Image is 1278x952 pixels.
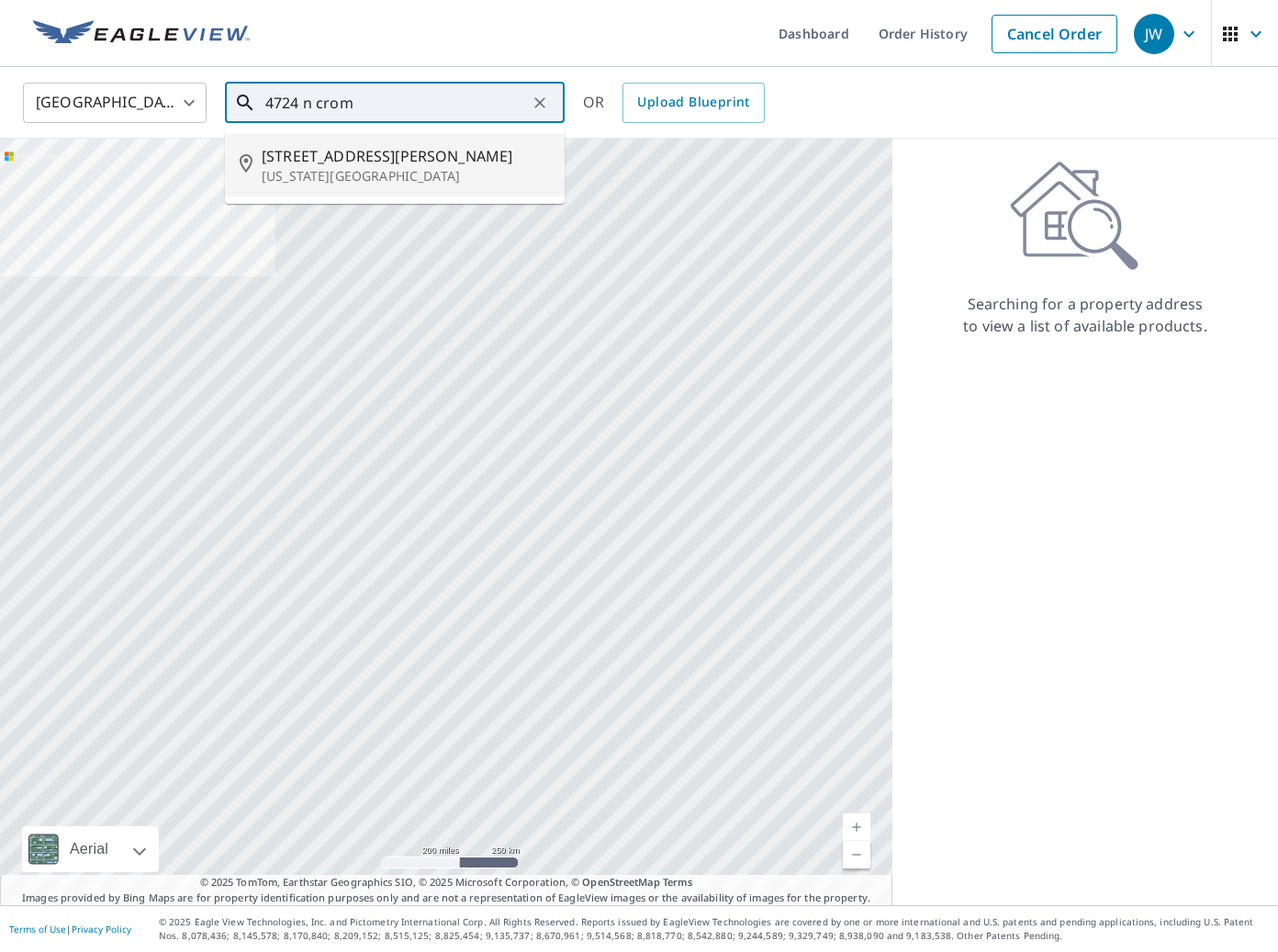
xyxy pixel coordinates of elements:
span: [STREET_ADDRESS][PERSON_NAME] [262,145,550,167]
img: EV Logo [33,20,250,48]
a: Terms of Use [9,923,66,935]
div: Aerial [22,826,159,872]
a: Upload Blueprint [622,83,764,123]
a: Current Level 5, Zoom Out [843,841,870,868]
div: Aerial [64,826,114,872]
span: © 2025 TomTom, Earthstar Geographics SIO, © 2025 Microsoft Corporation, © [200,875,693,890]
p: [US_STATE][GEOGRAPHIC_DATA] [262,167,550,185]
a: OpenStreetMap [582,875,659,889]
button: Clear [527,90,553,116]
a: Current Level 5, Zoom In [843,813,870,841]
div: OR [583,83,765,123]
div: [GEOGRAPHIC_DATA] [23,77,207,129]
p: | [9,924,131,935]
span: Upload Blueprint [637,91,749,114]
a: Cancel Order [992,15,1117,53]
p: © 2025 Eagle View Technologies, Inc. and Pictometry International Corp. All Rights Reserved. Repo... [159,915,1269,943]
a: Privacy Policy [72,923,131,935]
p: Searching for a property address to view a list of available products. [962,293,1208,337]
input: Search by address or latitude-longitude [265,77,527,129]
a: Terms [663,875,693,889]
div: JW [1134,14,1174,54]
